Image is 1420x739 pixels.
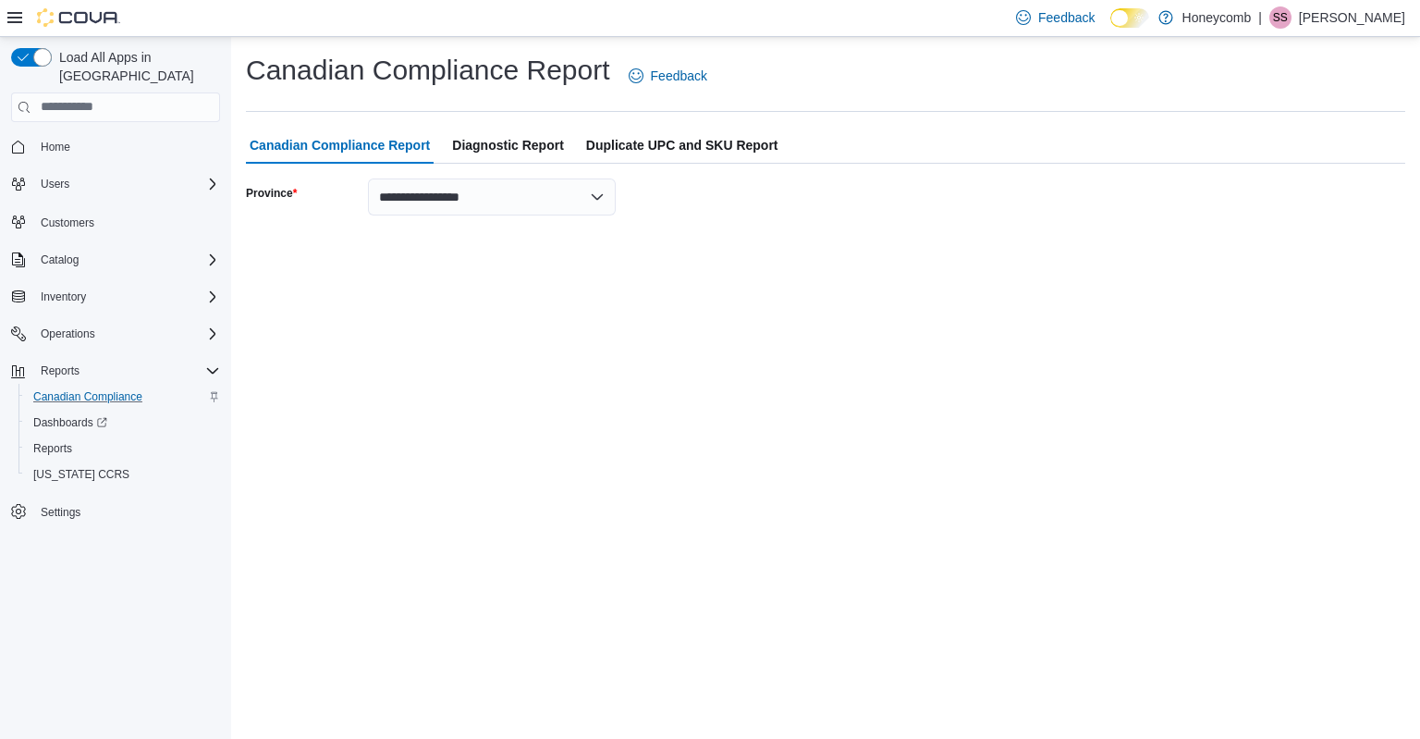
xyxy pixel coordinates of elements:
span: Settings [41,505,80,520]
button: Reports [33,360,87,382]
span: [US_STATE] CCRS [33,467,129,482]
p: Honeycomb [1182,6,1252,29]
span: Home [33,135,220,158]
button: Catalog [4,247,227,273]
span: Operations [41,326,95,341]
span: Customers [33,210,220,233]
button: Canadian Compliance [18,384,227,410]
button: Settings [4,499,227,525]
span: Customers [41,216,94,230]
span: Reports [41,363,80,378]
button: Reports [4,358,227,384]
button: Inventory [33,286,93,308]
span: Canadian Compliance Report [250,127,430,164]
span: Washington CCRS [26,463,220,486]
span: Inventory [33,286,220,308]
button: [US_STATE] CCRS [18,462,227,487]
label: Province [246,186,297,201]
a: Home [33,136,78,158]
a: Canadian Compliance [26,386,150,408]
nav: Complex example [11,126,220,573]
span: Dashboards [33,415,107,430]
button: Inventory [4,284,227,310]
button: Operations [4,321,227,347]
span: Home [41,140,70,154]
button: Catalog [33,249,86,271]
p: [PERSON_NAME] [1299,6,1405,29]
a: Feedback [621,57,715,94]
span: Operations [33,323,220,345]
span: Dashboards [26,412,220,434]
span: Feedback [1038,8,1095,27]
button: Home [4,133,227,160]
span: Users [41,177,69,191]
span: Reports [33,360,220,382]
span: Canadian Compliance [33,389,142,404]
a: [US_STATE] CCRS [26,463,137,486]
span: Catalog [41,252,79,267]
span: Reports [26,437,220,460]
a: Customers [33,212,102,234]
a: Settings [33,501,88,523]
button: Users [33,173,77,195]
span: Reports [33,441,72,456]
span: Load All Apps in [GEOGRAPHIC_DATA] [52,48,220,85]
button: Customers [4,208,227,235]
span: Canadian Compliance [26,386,220,408]
p: | [1258,6,1262,29]
a: Dashboards [26,412,115,434]
span: SS [1273,6,1288,29]
a: Reports [26,437,80,460]
span: Settings [33,500,220,523]
span: Duplicate UPC and SKU Report [586,127,778,164]
span: Diagnostic Report [452,127,564,164]
span: Inventory [41,289,86,304]
span: Catalog [33,249,220,271]
button: Operations [33,323,103,345]
span: Feedback [651,67,707,85]
img: Cova [37,8,120,27]
button: Users [4,171,227,197]
button: Reports [18,436,227,462]
h1: Canadian Compliance Report [246,52,610,89]
a: Dashboards [18,410,227,436]
span: Dark Mode [1110,28,1111,29]
span: Users [33,173,220,195]
input: Dark Mode [1110,8,1149,28]
div: Silena Sparrow [1269,6,1291,29]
